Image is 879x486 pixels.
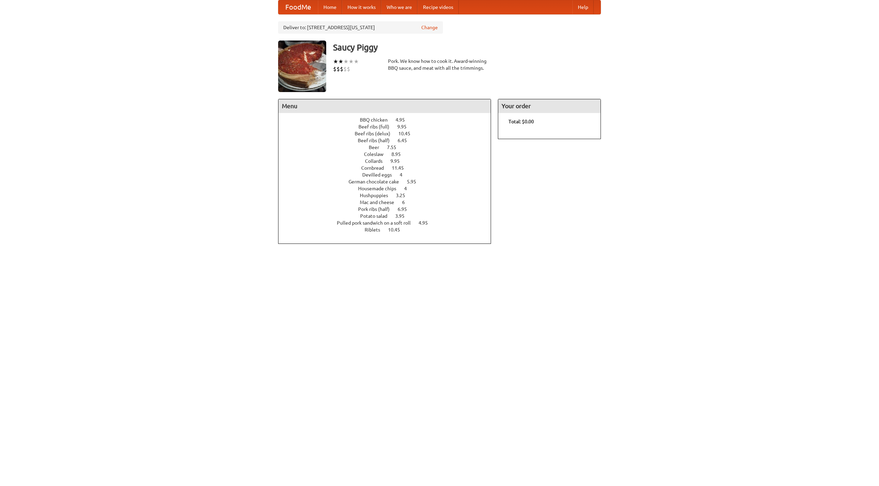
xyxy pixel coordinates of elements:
a: Riblets 10.45 [365,227,413,233]
a: Cornbread 11.45 [361,165,416,171]
a: Coleslaw 8.95 [364,151,413,157]
li: $ [340,65,343,73]
a: Devilled eggs 4 [362,172,415,178]
a: Change [421,24,438,31]
li: $ [333,65,336,73]
span: 10.45 [398,131,417,136]
a: FoodMe [278,0,318,14]
li: ★ [338,58,343,65]
li: ★ [354,58,359,65]
li: $ [347,65,350,73]
a: Beef ribs (full) 9.95 [358,124,419,129]
span: 7.55 [387,145,403,150]
a: German chocolate cake 5.95 [349,179,429,184]
span: 3.25 [396,193,412,198]
span: Devilled eggs [362,172,399,178]
b: Total: $0.00 [509,119,534,124]
span: 8.95 [391,151,408,157]
li: ★ [343,58,349,65]
span: Collards [365,158,389,164]
li: $ [336,65,340,73]
span: Pulled pork sandwich on a soft roll [337,220,418,226]
span: Cornbread [361,165,391,171]
h4: Menu [278,99,491,113]
span: Beef ribs (full) [358,124,396,129]
a: Who we are [381,0,418,14]
a: Beef ribs (half) 6.45 [358,138,420,143]
h3: Saucy Piggy [333,41,601,54]
div: Deliver to: [STREET_ADDRESS][US_STATE] [278,21,443,34]
span: Beef ribs (half) [358,138,397,143]
span: German chocolate cake [349,179,406,184]
span: Housemade chips [358,186,403,191]
span: 11.45 [392,165,411,171]
span: Mac and cheese [360,200,401,205]
a: Recipe videos [418,0,459,14]
a: BBQ chicken 4.95 [360,117,418,123]
span: 10.45 [388,227,407,233]
a: Home [318,0,342,14]
a: Help [572,0,594,14]
a: Potato salad 3.95 [360,213,417,219]
span: Pork ribs (half) [358,206,397,212]
span: 5.95 [407,179,423,184]
span: Beef ribs (delux) [355,131,397,136]
a: Collards 9.95 [365,158,412,164]
div: Pork. We know how to cook it. Award-winning BBQ sauce, and meat with all the trimmings. [388,58,491,71]
a: Beer 7.55 [369,145,409,150]
a: Mac and cheese 6 [360,200,418,205]
span: 4.95 [419,220,435,226]
span: 6.45 [398,138,414,143]
li: ★ [349,58,354,65]
span: 6 [402,200,412,205]
a: How it works [342,0,381,14]
span: BBQ chicken [360,117,395,123]
h4: Your order [498,99,601,113]
a: Housemade chips 4 [358,186,420,191]
li: $ [343,65,347,73]
span: 9.95 [390,158,407,164]
span: Coleslaw [364,151,390,157]
a: Hushpuppies 3.25 [360,193,418,198]
span: Beer [369,145,386,150]
a: Pork ribs (half) 6.95 [358,206,420,212]
span: Hushpuppies [360,193,395,198]
li: ★ [333,58,338,65]
span: 6.95 [398,206,414,212]
span: Riblets [365,227,387,233]
span: 4 [400,172,409,178]
a: Beef ribs (delux) 10.45 [355,131,423,136]
span: 4 [404,186,414,191]
a: Pulled pork sandwich on a soft roll 4.95 [337,220,441,226]
span: Potato salad [360,213,394,219]
span: 4.95 [396,117,412,123]
span: 9.95 [397,124,413,129]
span: 3.95 [395,213,411,219]
img: angular.jpg [278,41,326,92]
